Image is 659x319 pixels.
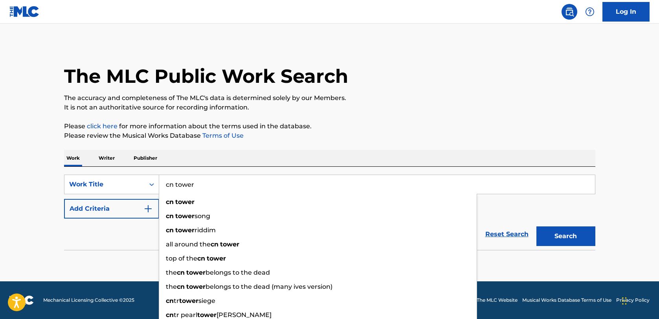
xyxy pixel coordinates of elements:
[211,241,218,248] strong: cn
[186,283,206,290] strong: tower
[481,226,532,243] a: Reset Search
[207,255,226,262] strong: tower
[177,283,185,290] strong: cn
[201,132,244,139] a: Terms of Use
[206,283,332,290] span: belongs to the dead (many ives version)
[175,212,195,220] strong: tower
[220,241,239,248] strong: tower
[64,122,595,131] p: Please for more information about the terms used in the database.
[64,64,348,88] h1: The MLC Public Work Search
[536,226,595,246] button: Search
[166,198,174,206] strong: cn
[622,289,627,313] div: Drag
[206,269,270,276] span: belongs to the dead
[87,122,117,130] a: click here
[177,269,185,276] strong: cn
[522,297,611,304] a: Musical Works Database Terms of Use
[174,311,197,319] span: tr pearl
[166,212,174,220] strong: cn
[166,269,177,276] span: the
[166,311,174,319] strong: cn
[64,131,595,140] p: Please review the Musical Works Database
[477,297,518,304] a: The MLC Website
[43,297,134,304] span: Mechanical Licensing Collective © 2025
[186,269,206,276] strong: tower
[166,297,174,304] strong: cn
[562,4,577,20] a: Public Search
[620,281,659,319] iframe: Chat Widget
[565,7,574,16] img: search
[64,103,595,112] p: It is not an authoritative source for recording information.
[582,4,598,20] div: Help
[175,198,195,206] strong: tower
[179,297,198,304] strong: tower
[9,6,40,17] img: MLC Logo
[174,297,179,304] span: tr
[175,226,195,234] strong: tower
[195,226,216,234] span: riddim
[64,93,595,103] p: The accuracy and completeness of The MLC's data is determined solely by our Members.
[197,255,205,262] strong: cn
[197,311,217,319] strong: tower
[166,226,174,234] strong: cn
[166,255,197,262] span: top of the
[96,150,117,166] p: Writer
[602,2,650,22] a: Log In
[585,7,595,16] img: help
[198,297,215,304] span: siege
[64,150,82,166] p: Work
[166,241,211,248] span: all around the
[195,212,210,220] span: song
[64,175,595,250] form: Search Form
[143,204,153,213] img: 9d2ae6d4665cec9f34b9.svg
[166,283,177,290] span: the
[131,150,160,166] p: Publisher
[217,311,272,319] span: [PERSON_NAME]
[64,199,159,219] button: Add Criteria
[69,180,140,189] div: Work Title
[616,297,650,304] a: Privacy Policy
[9,295,34,305] img: logo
